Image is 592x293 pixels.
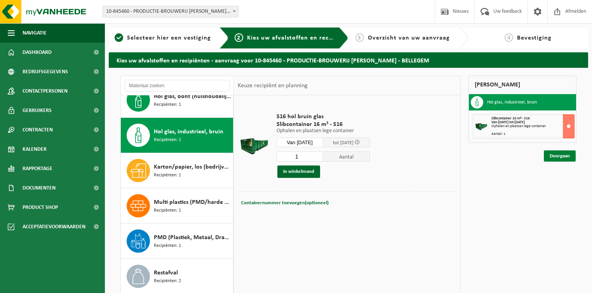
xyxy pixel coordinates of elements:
span: Recipiënten: 1 [154,242,181,250]
strong: Van [DATE] tot [DATE] [491,120,525,124]
button: Containernummer toevoegen(optioneel) [240,198,329,209]
h3: Hol glas, industrieel, bruin [487,96,537,109]
span: Bedrijfsgegevens [23,62,68,81]
button: Multi plastics (PMD/harde kunststoffen/spanbanden/EPS/folie naturel/folie gemengd) Recipiënten: 1 [121,188,233,224]
span: Multi plastics (PMD/harde kunststoffen/spanbanden/EPS/folie naturel/folie gemengd) [154,198,231,207]
button: In winkelmand [277,165,320,178]
a: Doorgaan [544,150,576,162]
span: Dashboard [23,43,52,62]
input: Materiaal zoeken [125,80,230,91]
span: PMD (Plastiek, Metaal, Drankkartons) (bedrijven) [154,233,231,242]
span: Recipiënten: 2 [154,277,181,285]
a: 1Selecteer hier een vestiging [113,33,213,43]
span: Overzicht van uw aanvraag [368,35,450,41]
span: 1 [115,33,123,42]
span: Navigatie [23,23,47,43]
div: Aantal: 1 [491,132,575,136]
button: Hol glas, industrieel, bruin Recipiënten: 1 [121,118,233,153]
span: Contracten [23,120,53,140]
div: Keuze recipiënt en planning [234,76,312,95]
span: 10-845460 - PRODUCTIE-BROUWERIJ OMER VANDER GHINSTE - BELLEGEM [103,6,238,17]
span: 4 [505,33,513,42]
span: Recipiënten: 1 [154,207,181,214]
div: Ophalen en plaatsen lege container [491,124,575,128]
span: Recipiënten: 1 [154,172,181,179]
span: Kies uw afvalstoffen en recipiënten [247,35,354,41]
button: Karton/papier, los (bedrijven) Recipiënten: 1 [121,153,233,188]
span: 3 [355,33,364,42]
span: Slibcontainer 16 m³ - S16 [491,116,530,121]
span: Hol glas, industrieel, bruin [154,127,223,136]
span: Acceptatievoorwaarden [23,217,85,236]
span: Containernummer toevoegen(optioneel) [241,200,329,205]
h2: Kies uw afvalstoffen en recipiënten - aanvraag voor 10-845460 - PRODUCTIE-BROUWERIJ [PERSON_NAME]... [109,52,588,67]
span: Aantal [323,152,370,162]
span: Karton/papier, los (bedrijven) [154,162,231,172]
span: Hol glas, bont (huishoudelijk) [154,92,231,101]
span: 2 [235,33,243,42]
button: Hol glas, bont (huishoudelijk) Recipiënten: 1 [121,83,233,118]
span: tot [DATE] [333,140,353,145]
span: Slibcontainer 16 m³ - S16 [277,121,370,128]
span: Rapportage [23,159,52,178]
span: Bevestiging [517,35,552,41]
span: Product Shop [23,198,58,217]
span: Selecteer hier een vestiging [127,35,211,41]
span: Restafval [154,268,178,277]
span: Kalender [23,140,47,159]
button: PMD (Plastiek, Metaal, Drankkartons) (bedrijven) Recipiënten: 1 [121,224,233,259]
span: Recipiënten: 1 [154,136,181,144]
p: Ophalen en plaatsen lege container [277,128,370,134]
span: Recipiënten: 1 [154,101,181,109]
span: S16 hol bruin glas [277,113,370,121]
div: [PERSON_NAME] [468,76,577,94]
span: 10-845460 - PRODUCTIE-BROUWERIJ OMER VANDER GHINSTE - BELLEGEM [103,6,239,17]
input: Selecteer datum [277,138,323,147]
span: Documenten [23,178,56,198]
span: Gebruikers [23,101,52,120]
span: Contactpersonen [23,81,68,101]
